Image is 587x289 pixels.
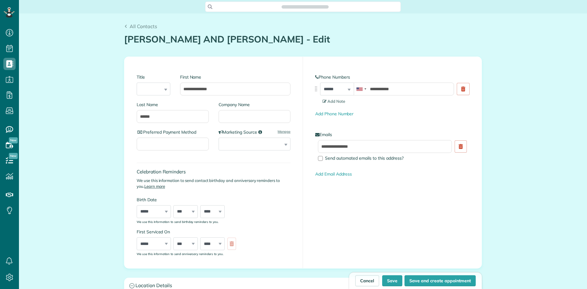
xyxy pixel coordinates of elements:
label: Marketing Source [219,129,291,135]
label: First Name [180,74,290,80]
label: Company Name [219,102,291,108]
p: We use this information to send contact birthday and anniversary reminders to you. [137,178,290,189]
a: Cancel [355,275,379,286]
label: Birth Date [137,197,239,203]
a: Add Email Address [315,171,352,177]
button: Save [382,275,402,286]
label: Last Name [137,102,209,108]
h4: Celebration Reminders [137,169,290,174]
div: United States: +1 [354,83,368,95]
label: Emails [315,132,469,138]
span: Search ZenMaid… [288,4,322,10]
span: Add Note [323,99,345,104]
sub: We use this information to send anniversary reminders to you. [137,252,223,256]
span: Send automated emails to this address? [325,155,404,161]
label: Phone Numbers [315,74,469,80]
a: All Contacts [124,23,157,30]
sub: We use this information to send birthday reminders to you. [137,220,219,224]
h1: [PERSON_NAME] AND [PERSON_NAME] - Edit [124,34,482,44]
span: New [9,137,18,143]
span: All Contacts [130,23,157,29]
img: drag_indicator-119b368615184ecde3eda3c64c821f6cf29d3e2b97b89ee44bc31753036683e5.png [313,86,319,92]
span: New [9,153,18,159]
label: Preferred Payment Method [137,129,209,135]
label: Title [137,74,170,80]
a: Manage [278,129,290,134]
a: Learn more [144,184,165,189]
label: First Serviced On [137,229,239,235]
button: Save and create appointment [404,275,476,286]
a: Add Phone Number [315,111,353,117]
